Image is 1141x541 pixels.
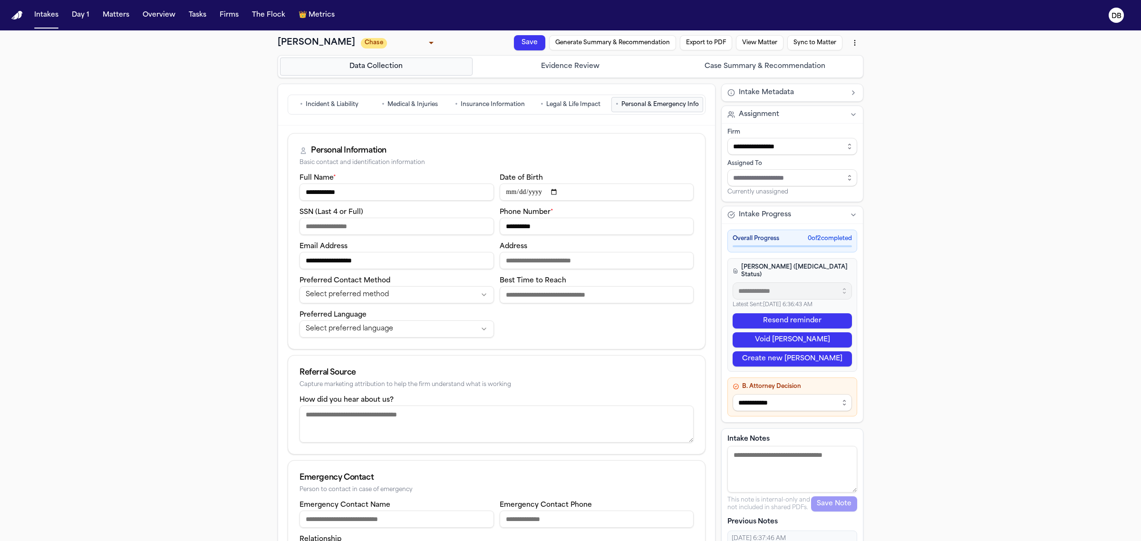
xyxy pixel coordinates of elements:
label: Emergency Contact Name [300,502,390,509]
button: Sync to Matter [787,35,842,50]
button: Go to Legal & Life Impact [531,97,609,112]
button: Day 1 [68,7,93,24]
span: • [455,100,458,109]
p: Previous Notes [727,517,857,527]
h4: B. Attorney Decision [733,383,852,390]
span: Chase [361,38,387,48]
div: Firm [727,128,857,136]
label: Full Name [300,174,336,182]
button: Go to Data Collection step [280,58,473,76]
div: Referral Source [300,367,694,378]
input: SSN [300,218,494,235]
button: Tasks [185,7,210,24]
input: Select firm [727,138,857,155]
div: Person to contact in case of emergency [300,486,694,493]
span: Medical & Injuries [387,101,438,108]
div: Update intake status [361,36,437,49]
input: Date of birth [500,184,694,201]
h1: [PERSON_NAME] [278,36,355,49]
label: Intake Notes [727,435,857,444]
button: Go to Insurance Information [451,97,529,112]
label: Date of Birth [500,174,543,182]
textarea: Intake notes [727,446,857,493]
div: Basic contact and identification information [300,159,694,166]
img: Finch Logo [11,11,23,20]
button: Matters [99,7,133,24]
button: Save [514,35,545,50]
label: Preferred Language [300,311,367,319]
label: How did you hear about us? [300,396,394,404]
div: Emergency Contact [300,472,694,483]
button: Firms [216,7,242,24]
input: Phone number [500,218,694,235]
label: Address [500,243,527,250]
span: Incident & Liability [306,101,358,108]
button: Go to Incident & Liability [290,97,368,112]
button: Intake Metadata [722,84,863,101]
button: More actions [846,34,863,51]
label: SSN (Last 4 or Full) [300,209,363,216]
span: Intake Metadata [739,88,794,97]
label: Preferred Contact Method [300,277,390,284]
div: Capture marketing attribution to help the firm understand what is working [300,381,694,388]
button: Void [PERSON_NAME] [733,332,852,348]
div: Assigned To [727,160,857,167]
span: Overall Progress [733,235,779,242]
input: Assign to staff member [727,169,857,186]
h4: [PERSON_NAME] ([MEDICAL_DATA] Status) [733,263,852,279]
label: Phone Number [500,209,553,216]
button: Go to Personal & Emergency Info [611,97,703,112]
span: • [300,100,303,109]
input: Full name [300,184,494,201]
span: Currently unassigned [727,188,788,196]
button: Export to PDF [680,35,732,50]
span: Personal & Emergency Info [621,101,699,108]
button: Intakes [30,7,62,24]
button: Resend reminder [733,313,852,328]
button: View Matter [736,35,783,50]
button: Generate Summary & Recommendation [549,35,676,50]
button: Go to Evidence Review step [474,58,667,76]
input: Emergency contact name [300,511,494,528]
button: crownMetrics [295,7,338,24]
div: Personal Information [311,145,387,156]
button: The Flock [248,7,289,24]
input: Address [500,252,694,269]
button: Assignment [722,106,863,123]
span: • [616,100,619,109]
span: Insurance Information [461,101,525,108]
span: • [382,100,385,109]
input: Best time to reach [500,286,694,303]
label: Best Time to Reach [500,277,566,284]
input: Emergency contact phone [500,511,694,528]
button: Overview [139,7,179,24]
span: • [541,100,543,109]
nav: Intake steps [280,58,861,76]
button: Go to Medical & Injuries [370,97,449,112]
label: Emergency Contact Phone [500,502,592,509]
button: Go to Case Summary & Recommendation step [668,58,861,76]
span: Intake Progress [739,210,791,220]
label: Email Address [300,243,348,250]
input: Email address [300,252,494,269]
p: This note is internal-only and not included in shared PDFs. [727,496,811,512]
button: Create new [PERSON_NAME] [733,351,852,367]
span: 0 of 2 completed [808,235,852,242]
span: Legal & Life Impact [546,101,600,108]
span: Assignment [739,110,779,119]
p: Latest Sent: [DATE] 6:36:43 AM [733,301,852,309]
a: Home [11,11,23,20]
button: Intake Progress [722,206,863,223]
